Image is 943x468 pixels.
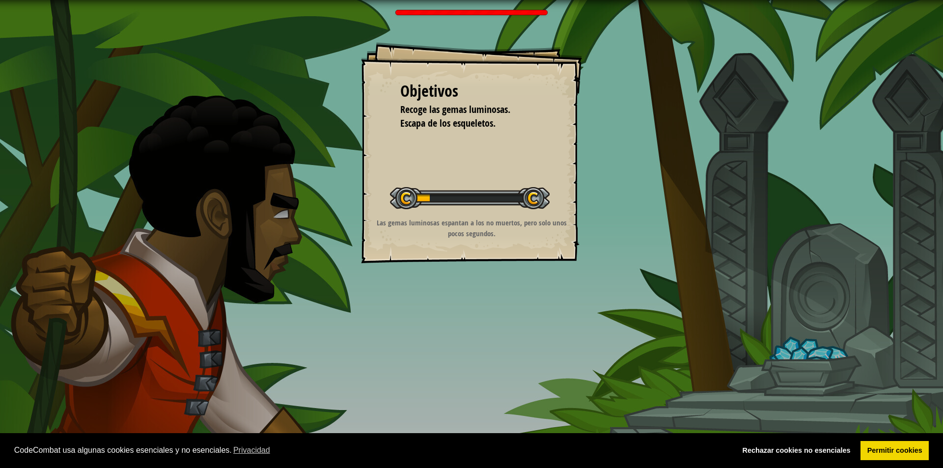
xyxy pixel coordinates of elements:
[416,14,527,22] span: Error saving LevelSession: 403 error
[388,116,540,131] li: Escapa de los esqueletos.
[388,103,540,117] li: Recoge las gemas luminosas.
[14,443,728,458] span: CodeCombat usa algunas cookies esenciales y no esenciales.
[232,443,272,458] a: learn more about cookies
[400,103,510,116] span: Recoge las gemas luminosas.
[400,80,543,103] div: Objetivos
[400,116,496,130] span: Escapa de los esqueletos.
[373,218,570,239] p: Las gemas luminosas espantan a los no muertos, pero solo unos pocos segundos.
[736,441,857,461] a: deny cookies
[860,441,929,461] a: allow cookies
